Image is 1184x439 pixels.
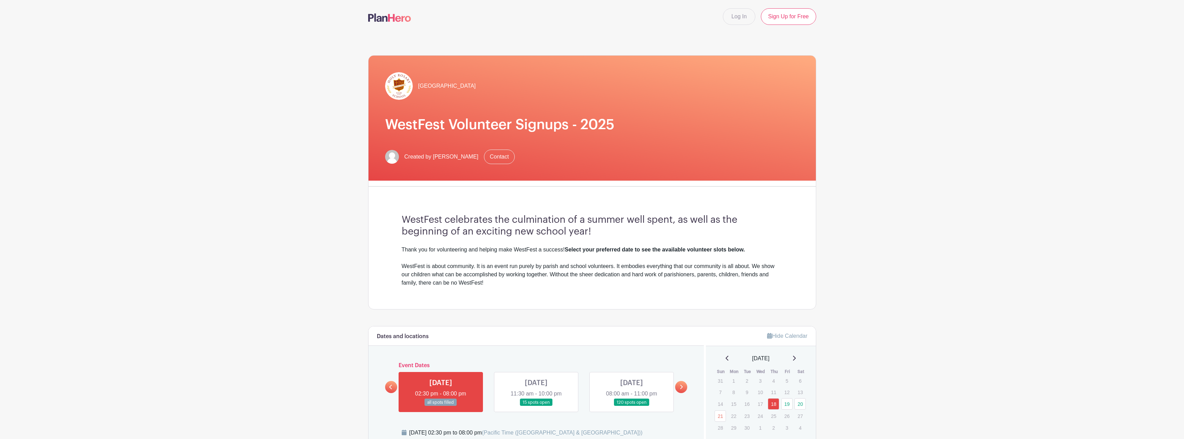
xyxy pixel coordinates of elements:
strong: Select your preferred date to see the available volunteer slots below. [565,247,745,252]
p: 15 [728,399,739,409]
th: Sun [714,368,728,375]
a: Log In [723,8,755,25]
p: 13 [794,387,806,398]
p: 4 [768,375,779,386]
p: 1 [755,422,766,433]
a: Contact [484,150,515,164]
p: 23 [741,411,753,421]
p: 1 [728,375,739,386]
p: 27 [794,411,806,421]
h3: WestFest celebrates the culmination of a summer well spent, as well as the beginning of an exciti... [402,214,783,237]
div: WestFest is about community. It is an event run purely by parish and school volunteers. It embodi... [402,262,783,287]
p: 10 [755,387,766,398]
img: default-ce2991bfa6775e67f084385cd625a349d9dcbb7a52a09fb2fda1e96e2d18dcdb.png [385,150,399,164]
p: 24 [755,411,766,421]
a: 21 [715,410,726,422]
h6: Event Dates [397,362,675,369]
p: 31 [715,375,726,386]
a: Hide Calendar [767,333,807,339]
span: (Pacific Time ([GEOGRAPHIC_DATA] & [GEOGRAPHIC_DATA])) [482,430,643,436]
p: 17 [755,399,766,409]
p: 26 [781,411,793,421]
th: Mon [728,368,741,375]
a: 20 [794,398,806,410]
span: [GEOGRAPHIC_DATA] [418,82,476,90]
p: 3 [755,375,766,386]
p: 29 [728,422,739,433]
p: 8 [728,387,739,398]
p: 2 [768,422,779,433]
p: 16 [741,399,753,409]
p: 6 [794,375,806,386]
th: Sat [794,368,808,375]
img: hr-logo-circle.png [385,72,413,100]
a: Sign Up for Free [761,8,816,25]
p: 2 [741,375,753,386]
th: Wed [754,368,768,375]
a: 19 [781,398,793,410]
th: Fri [781,368,794,375]
p: 11 [768,387,779,398]
p: 14 [715,399,726,409]
p: 22 [728,411,739,421]
p: 4 [794,422,806,433]
div: [DATE] 02:30 pm to 08:00 pm [409,429,643,437]
p: 25 [768,411,779,421]
th: Thu [767,368,781,375]
p: 12 [781,387,793,398]
h1: WestFest Volunteer Signups - 2025 [385,116,799,133]
th: Tue [741,368,754,375]
img: logo-507f7623f17ff9eddc593b1ce0a138ce2505c220e1c5a4e2b4648c50719b7d32.svg [368,13,411,22]
h6: Dates and locations [377,333,429,340]
p: 7 [715,387,726,398]
span: [DATE] [752,354,770,363]
p: 9 [741,387,753,398]
p: 5 [781,375,793,386]
a: 18 [768,398,779,410]
p: 28 [715,422,726,433]
p: 30 [741,422,753,433]
div: Thank you for volunteering and helping make WestFest a success! [402,246,783,254]
span: Created by [PERSON_NAME] [404,153,478,161]
p: 3 [781,422,793,433]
